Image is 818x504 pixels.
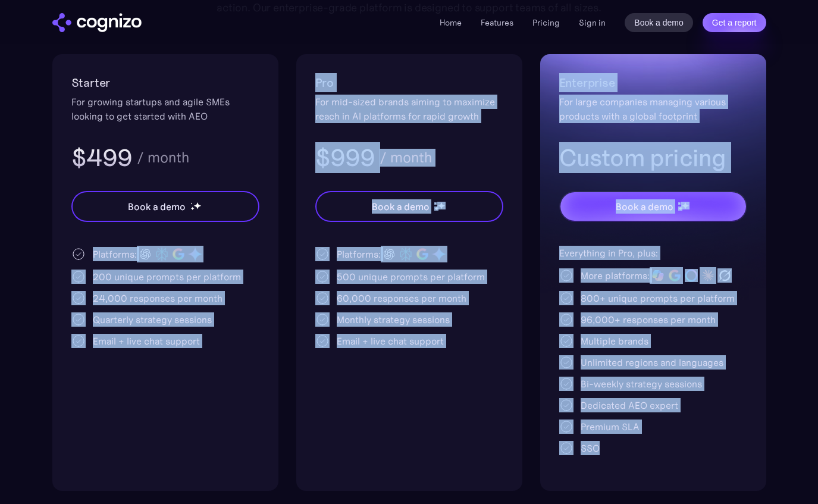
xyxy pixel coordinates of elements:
[681,202,689,209] img: star
[559,191,747,222] a: Book a demostarstarstar
[380,151,432,165] div: / month
[559,142,747,173] h3: Custom pricing
[315,95,503,123] div: For mid-sized brands aiming to maximize reach in AI platforms for rapid growth
[616,199,673,214] div: Book a demo
[93,291,222,305] div: 24,000 responses per month
[137,151,189,165] div: / month
[581,420,640,434] div: Premium SLA
[625,13,693,32] a: Book a demo
[337,312,450,327] div: Monthly strategy sessions
[190,206,195,211] img: star
[372,199,429,214] div: Book a demo
[315,191,503,222] a: Book a demostarstarstar
[434,206,438,211] img: star
[71,142,133,173] h3: $499
[71,73,259,92] h2: Starter
[581,291,735,305] div: 800+ unique prompts per platform
[678,206,682,211] img: star
[337,270,485,284] div: 500 unique prompts per platform
[337,334,444,348] div: Email + live chat support
[581,355,723,370] div: Unlimited regions and languages
[71,95,259,123] div: For growing startups and agile SMEs looking to get started with AEO
[579,15,606,30] a: Sign in
[703,13,766,32] a: Get a report
[315,73,503,92] h2: Pro
[193,202,201,209] img: star
[52,13,142,32] img: cognizo logo
[678,202,680,204] img: star
[315,142,375,173] h3: $999
[52,13,142,32] a: home
[337,247,381,261] div: Platforms:
[581,377,702,391] div: Bi-weekly strategy sessions
[434,202,436,204] img: star
[437,202,445,209] img: star
[93,247,137,261] div: Platforms:
[440,17,462,28] a: Home
[581,334,648,348] div: Multiple brands
[93,312,212,327] div: Quarterly strategy sessions
[337,291,466,305] div: 60,000 responses per month
[93,270,241,284] div: 200 unique prompts per platform
[128,199,185,214] div: Book a demo
[71,191,259,222] a: Book a demostarstarstar
[559,95,747,123] div: For large companies managing various products with a global footprint
[481,17,513,28] a: Features
[581,398,678,412] div: Dedicated AEO expert
[532,17,560,28] a: Pricing
[581,312,716,327] div: 96,000+ responses per month
[559,73,747,92] h2: Enterprise
[190,202,192,204] img: star
[559,246,747,260] div: Everything in Pro, plus:
[581,441,600,455] div: SSO
[93,334,200,348] div: Email + live chat support
[581,268,650,283] div: More platforms:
